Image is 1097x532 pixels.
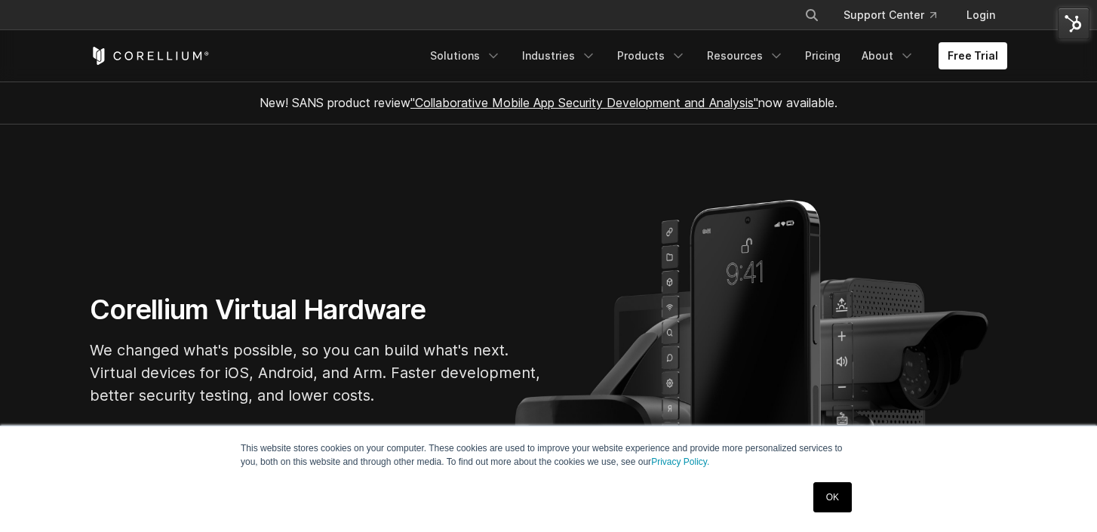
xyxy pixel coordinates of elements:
[853,42,923,69] a: About
[608,42,695,69] a: Products
[410,95,758,110] a: "Collaborative Mobile App Security Development and Analysis"
[421,42,1007,69] div: Navigation Menu
[813,482,852,512] a: OK
[939,42,1007,69] a: Free Trial
[651,457,709,467] a: Privacy Policy.
[90,47,210,65] a: Corellium Home
[786,2,1007,29] div: Navigation Menu
[260,95,837,110] span: New! SANS product review now available.
[421,42,510,69] a: Solutions
[90,339,542,407] p: We changed what's possible, so you can build what's next. Virtual devices for iOS, Android, and A...
[954,2,1007,29] a: Login
[1058,8,1089,39] img: HubSpot Tools Menu Toggle
[241,441,856,469] p: This website stores cookies on your computer. These cookies are used to improve your website expe...
[796,42,850,69] a: Pricing
[90,293,542,327] h1: Corellium Virtual Hardware
[513,42,605,69] a: Industries
[798,2,825,29] button: Search
[831,2,948,29] a: Support Center
[698,42,793,69] a: Resources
